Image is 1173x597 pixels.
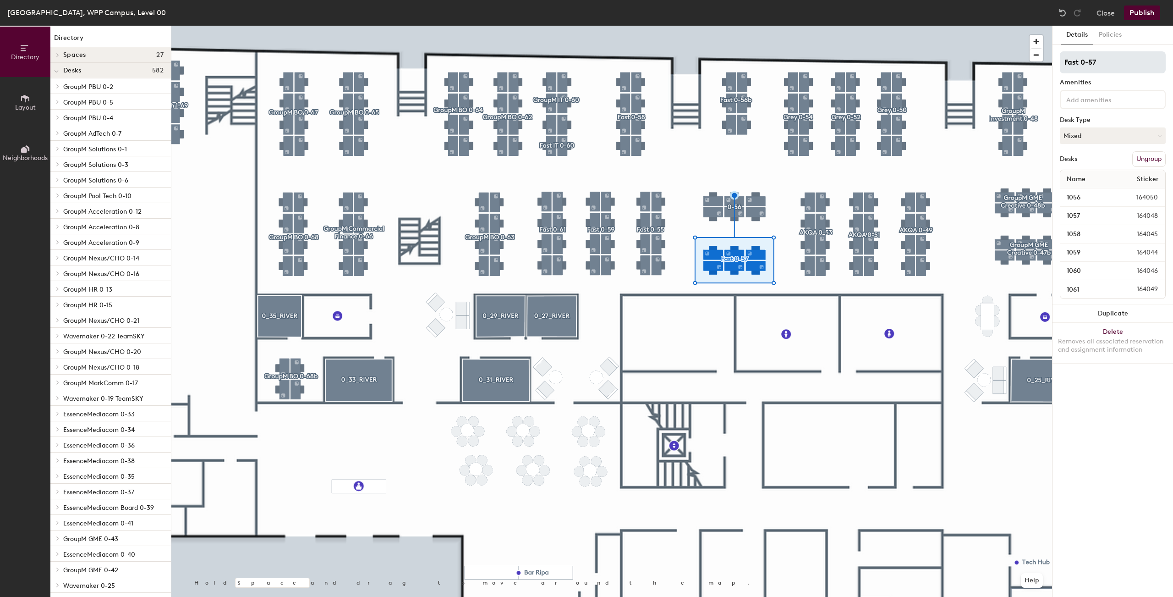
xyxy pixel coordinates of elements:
[63,254,139,262] span: GroupM Nexus/CHO 0-14
[1115,284,1163,294] span: 164049
[1132,171,1163,188] span: Sticker
[1073,8,1082,17] img: Redo
[11,53,39,61] span: Directory
[63,379,138,387] span: GroupM MarkComm 0-17
[1115,211,1163,221] span: 164048
[1062,246,1115,259] input: Unnamed desk
[1052,304,1173,323] button: Duplicate
[1060,155,1077,163] div: Desks
[63,177,128,184] span: GroupM Solutions 0-6
[63,473,135,481] span: EssenceMediacom 0-35
[63,130,121,138] span: GroupM AdTech 0-7
[1062,228,1115,241] input: Unnamed desk
[63,67,81,74] span: Desks
[1115,229,1163,239] span: 164045
[1115,266,1163,276] span: 164046
[3,154,48,162] span: Neighborhoods
[1058,337,1168,354] div: Removes all associated reservation and assignment information
[63,114,113,122] span: GroupM PBU 0-4
[63,99,113,106] span: GroupM PBU 0-5
[63,566,118,574] span: GroupM GME 0-42
[1062,283,1115,296] input: Unnamed desk
[63,83,113,91] span: GroupM PBU 0-2
[152,67,164,74] span: 582
[63,520,133,527] span: EssenceMediacom 0-41
[1064,94,1147,105] input: Add amenities
[63,301,112,309] span: GroupM HR 0-15
[1096,6,1115,20] button: Close
[63,551,135,558] span: EssenceMediacom 0-40
[63,239,139,247] span: GroupM Acceleration 0-9
[63,192,132,200] span: GroupM Pool Tech 0-10
[63,223,139,231] span: GroupM Acceleration 0-8
[156,51,164,59] span: 27
[1062,191,1114,204] input: Unnamed desk
[1058,8,1067,17] img: Undo
[1021,573,1043,588] button: Help
[63,410,135,418] span: EssenceMediacom 0-33
[63,442,135,449] span: EssenceMediacom 0-36
[63,426,135,434] span: EssenceMediacom 0-34
[1060,79,1166,86] div: Amenities
[1062,210,1115,222] input: Unnamed desk
[63,208,142,216] span: GroupM Acceleration 0-12
[63,332,145,340] span: Wavemaker 0-22 TeamSKY
[63,535,118,543] span: GroupM GME 0-43
[63,488,134,496] span: EssenceMediacom 0-37
[50,33,171,47] h1: Directory
[63,364,139,371] span: GroupM Nexus/CHO 0-18
[7,7,166,18] div: [GEOGRAPHIC_DATA], WPP Campus, Level 00
[1062,171,1090,188] span: Name
[1114,193,1163,203] span: 164050
[63,317,139,325] span: GroupM Nexus/CHO 0-21
[63,504,154,512] span: EssenceMediacom Board 0-39
[1124,6,1160,20] button: Publish
[63,161,128,169] span: GroupM Solutions 0-3
[63,457,135,465] span: EssenceMediacom 0-38
[1062,265,1115,277] input: Unnamed desk
[63,395,143,403] span: Wavemaker 0-19 TeamSKY
[63,286,112,293] span: GroupM HR 0-13
[63,582,115,590] span: Wavemaker 0-25
[1060,127,1166,144] button: Mixed
[1061,26,1093,44] button: Details
[63,51,86,59] span: Spaces
[1115,248,1163,258] span: 164044
[1093,26,1127,44] button: Policies
[63,348,141,356] span: GroupM Nexus/CHO 0-20
[1132,151,1166,167] button: Ungroup
[63,145,127,153] span: GroupM Solutions 0-1
[63,270,139,278] span: GroupM Nexus/CHO 0-16
[1052,323,1173,363] button: DeleteRemoves all associated reservation and assignment information
[1060,116,1166,124] div: Desk Type
[15,104,36,111] span: Layout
